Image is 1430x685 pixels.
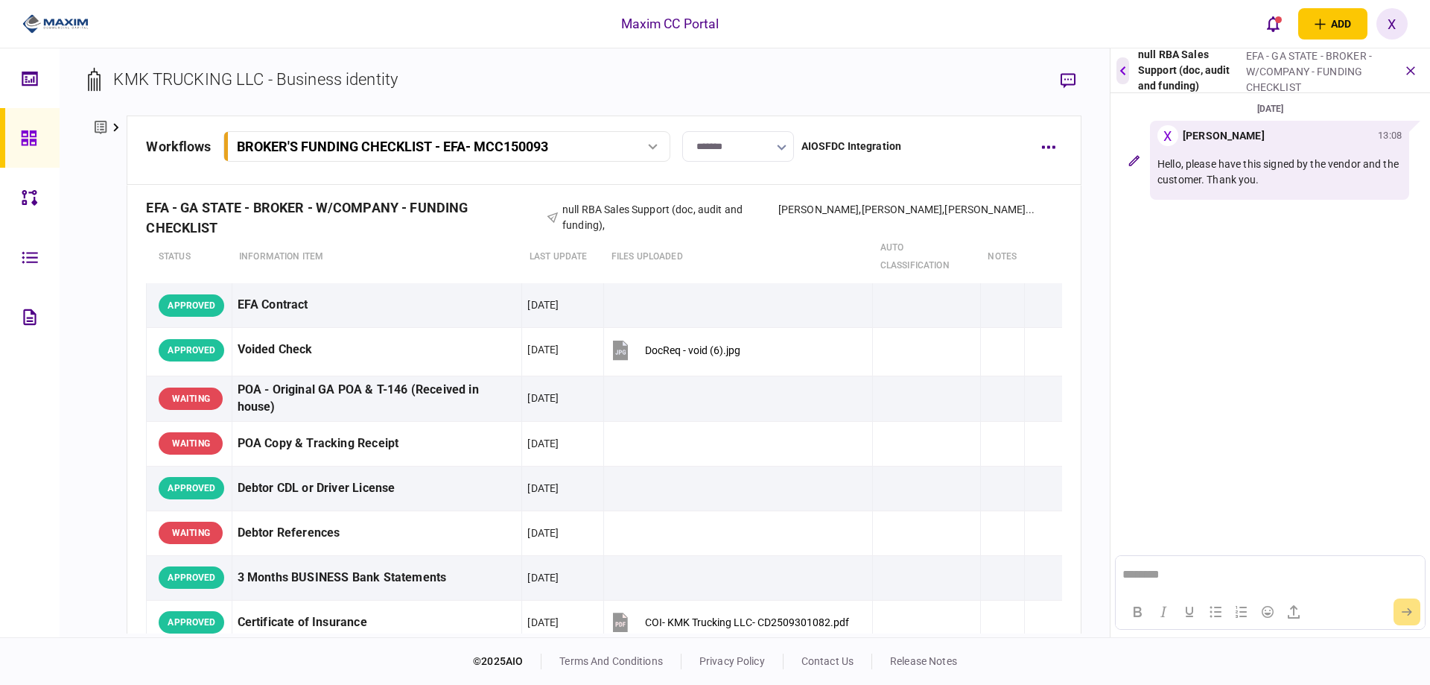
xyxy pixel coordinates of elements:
div: APPROVED [159,611,224,634]
span: [PERSON_NAME] [944,203,1026,215]
th: last update [522,231,604,283]
button: Numbered list [1229,602,1254,622]
div: 13:08 [1378,128,1402,143]
button: X [1376,8,1408,40]
div: APPROVED [159,339,224,362]
div: [DATE] [527,342,559,357]
div: AIOSFDC Integration [801,139,902,154]
div: Debtor CDL or Driver License [238,472,517,505]
div: X [1157,125,1178,146]
div: POA - Original GA POA & T-146 (Received in house) [238,382,517,416]
button: Bold [1125,602,1150,622]
iframe: Rich Text Area [1116,556,1424,594]
th: Information item [232,231,522,283]
div: APPROVED [159,477,224,499]
div: DocReq - void (6).jpg [645,344,740,356]
span: [PERSON_NAME] [778,203,859,215]
span: [PERSON_NAME] [862,203,943,215]
div: [DATE] [527,391,559,405]
button: Bullet list [1203,602,1228,622]
a: contact us [801,655,854,667]
div: [DATE] [1116,101,1424,117]
div: Debtor References [238,517,517,550]
span: null RBA Sales Support (doc, audit and funding) [562,203,743,231]
div: Samantha Gillespie [562,202,1035,233]
div: POA Copy & Tracking Receipt [238,427,517,461]
div: Voided Check [238,333,517,367]
a: release notes [890,655,957,667]
button: Underline [1177,602,1202,622]
th: notes [980,231,1024,283]
span: , [942,203,944,215]
div: EFA - GA STATE - BROKER - W/COMPANY - FUNDING CHECKLIST [146,210,547,226]
div: [PERSON_NAME] [1183,128,1265,144]
div: [DATE] [527,525,559,540]
a: privacy policy [699,655,765,667]
span: ... [1026,202,1035,233]
div: © 2025 AIO [473,654,541,669]
div: BROKER'S FUNDING CHECKLIST - EFA - MCC150093 [237,139,548,154]
div: [DATE] [527,615,559,630]
button: DocReq - void (6).jpg [609,333,740,367]
div: WAITING [159,522,223,544]
div: EFA - GA STATE - BROKER - W/COMPANY - FUNDING CHECKLIST [1246,48,1388,95]
div: APPROVED [159,294,224,317]
div: [DATE] [527,481,559,496]
div: EFA Contract [238,288,517,322]
div: KMK TRUCKING LLC - Business identity [113,67,398,92]
span: , [859,203,861,215]
span: , [603,219,605,231]
div: WAITING [159,388,223,410]
div: Certificate of Insurance [238,606,517,640]
div: Maxim CC Portal [621,14,719,34]
button: open adding identity options [1298,8,1367,40]
div: WAITING [159,432,223,455]
div: workflows [146,136,211,157]
img: client company logo [22,13,89,35]
p: Hello, please have this signed by the vendor and the customer. Thank you. [1157,157,1402,188]
th: status [147,231,232,283]
button: COI- KMK Trucking LLC- CD2509301082.pdf [609,606,849,640]
div: null RBA Sales Support (doc, audit and funding) [1138,48,1246,92]
div: [DATE] [527,570,559,585]
div: 3 Months BUSINESS Bank Statements [238,561,517,595]
button: Italic [1151,602,1176,622]
button: open notifications list [1258,8,1289,40]
div: APPROVED [159,566,224,589]
div: [DATE] [527,436,559,451]
div: COI- KMK Trucking LLC- CD2509301082.pdf [645,616,849,628]
button: Emojis [1255,602,1280,622]
th: Files uploaded [604,231,873,283]
div: [DATE] [527,297,559,312]
a: terms and conditions [559,655,663,667]
th: auto classification [873,231,981,283]
button: BROKER'S FUNDING CHECKLIST - EFA- MCC150093 [223,131,670,162]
